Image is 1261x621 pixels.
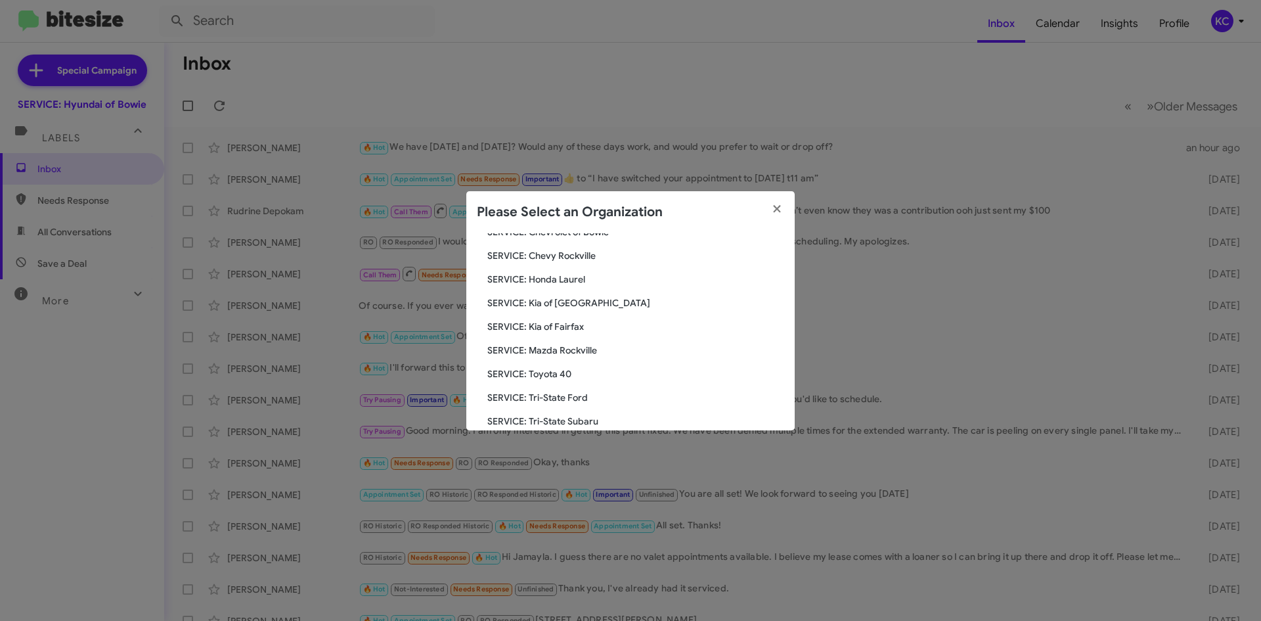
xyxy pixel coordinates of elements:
[487,391,784,404] span: SERVICE: Tri-State Ford
[477,202,663,223] h2: Please Select an Organization
[487,415,784,428] span: SERVICE: Tri-State Subaru
[487,249,784,262] span: SERVICE: Chevy Rockville
[487,296,784,310] span: SERVICE: Kia of [GEOGRAPHIC_DATA]
[487,273,784,286] span: SERVICE: Honda Laurel
[487,344,784,357] span: SERVICE: Mazda Rockville
[487,320,784,333] span: SERVICE: Kia of Fairfax
[487,367,784,380] span: SERVICE: Toyota 40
